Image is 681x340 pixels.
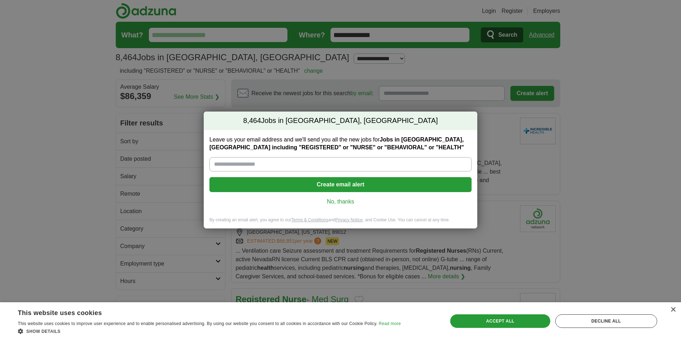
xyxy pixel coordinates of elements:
div: This website uses cookies [18,306,383,317]
div: By creating an email alert, you agree to our and , and Cookie Use. You can cancel at any time. [204,217,477,229]
a: Terms & Conditions [291,217,328,222]
div: Close [670,307,676,313]
label: Leave us your email address and we'll send you all the new jobs for [209,136,472,151]
span: This website uses cookies to improve user experience and to enable personalised advertising. By u... [18,321,378,326]
h2: Jobs in [GEOGRAPHIC_DATA], [GEOGRAPHIC_DATA] [204,112,477,130]
span: 8,464 [243,116,261,126]
span: Show details [26,329,61,334]
a: Privacy Notice [336,217,363,222]
div: Decline all [555,314,657,328]
div: Show details [18,328,401,335]
strong: Jobs in [GEOGRAPHIC_DATA], [GEOGRAPHIC_DATA] including "REGISTERED" or "NURSE" or "BEHAVIORAL" or... [209,136,464,150]
div: Accept all [450,314,550,328]
a: No, thanks [215,198,466,206]
button: Create email alert [209,177,472,192]
a: Read more, opens a new window [379,321,401,326]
